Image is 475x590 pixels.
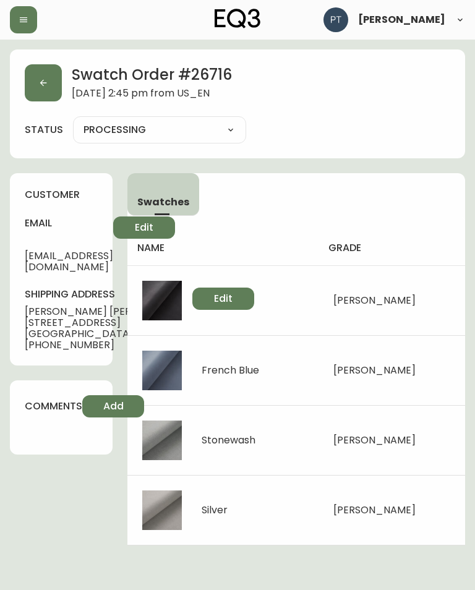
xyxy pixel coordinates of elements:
[192,288,254,310] button: Edit
[142,490,182,530] img: 4893570a-0a19-48b6-8610-c817494f4be6.jpg-thumb.jpg
[72,88,232,101] span: [DATE] 2:45 pm from US_EN
[142,281,182,320] img: 0b019a5c-3f24-45a7-8337-144f97f7d527.jpg-thumb.jpg
[328,241,455,255] h4: grade
[25,328,192,340] span: [GEOGRAPHIC_DATA] , WA , 98101 , US
[25,340,192,351] span: [PHONE_NUMBER]
[25,216,113,230] h4: email
[103,400,124,413] span: Add
[82,395,144,417] button: Add
[333,433,416,447] span: [PERSON_NAME]
[202,435,255,446] div: Stonewash
[202,505,228,516] div: Silver
[25,123,63,137] label: status
[25,250,113,273] span: [EMAIL_ADDRESS][DOMAIN_NAME]
[25,288,192,301] h4: shipping address
[142,351,182,390] img: 7fb206d0-2db9-4087-bd9f-0c7a2ce039c7.jpg-thumb.jpg
[25,188,98,202] h4: customer
[113,216,175,239] button: Edit
[358,15,445,25] span: [PERSON_NAME]
[142,421,182,460] img: 1ef040b2-2de2-424d-b7ba-049843237ed9.jpg-thumb.jpg
[135,221,153,234] span: Edit
[215,9,260,28] img: logo
[25,306,192,317] span: [PERSON_NAME] [PERSON_NAME]
[333,363,416,377] span: [PERSON_NAME]
[25,400,82,413] h4: comments
[202,365,259,376] div: French Blue
[333,503,416,517] span: [PERSON_NAME]
[214,292,233,306] span: Edit
[137,241,309,255] h4: name
[72,64,232,88] h2: Swatch Order # 26716
[25,317,192,328] span: [STREET_ADDRESS]
[323,7,348,32] img: 986dcd8e1aab7847125929f325458823
[137,195,189,208] span: Swatches
[333,293,416,307] span: [PERSON_NAME]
